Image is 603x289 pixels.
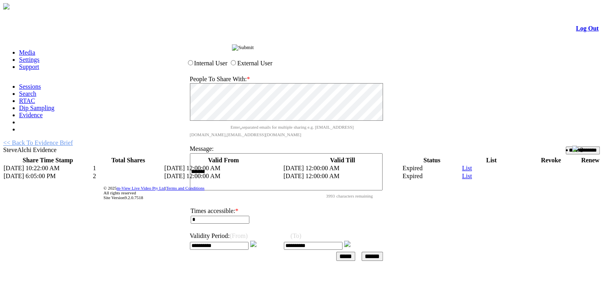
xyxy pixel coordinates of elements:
[572,146,578,152] img: bell25.png
[103,186,599,200] div: © 2025 | All rights reserved
[3,3,10,10] img: arrow-3.png
[37,181,69,204] img: DigiCert Secured Site Seal
[164,156,283,164] th: Valid From
[3,172,92,180] td: [DATE] 6:05:00 PM
[230,232,247,239] span: (From)
[124,195,143,200] span: 9.2.0.7518
[3,156,92,164] th: Share Time Stamp
[250,241,257,247] img: Calender.png
[580,146,583,153] span: 3
[117,186,165,190] a: m-View Live Video Pty Ltd
[462,173,472,179] a: List
[19,49,35,56] a: Media
[446,146,556,152] span: Welcome, [PERSON_NAME] design (General User)
[402,172,461,180] td: Expired
[3,146,57,153] span: SteveAlchi Evidence
[92,164,164,172] td: 1
[283,156,402,164] th: Valid Till
[576,25,599,32] a: Log Out
[19,63,39,70] a: Support
[283,164,402,172] td: [DATE] 12:00:00 AM
[291,232,301,239] span: (To)
[3,164,92,172] td: [DATE] 10:22:00 AM
[19,83,41,90] a: Sessions
[103,195,599,200] div: Site Version
[283,172,402,180] td: [DATE] 12:00:00 AM
[19,97,35,104] a: RTAC
[402,164,461,172] td: Expired
[19,112,43,118] a: Evidence
[521,156,581,164] th: Revoke
[164,172,283,180] td: [DATE] 12:00:00 AM
[3,139,73,146] a: << Back To Evidence Brief
[19,105,54,111] a: Dip Sampling
[190,232,383,240] p: Validity Period:
[166,186,205,190] a: Terms and Conditions
[581,156,600,164] th: Renew
[462,165,472,171] a: List
[92,172,164,180] td: 2
[461,156,521,164] th: List
[402,156,461,164] th: Status
[92,156,164,164] th: Total Shares
[344,241,350,247] img: Calender.png
[19,90,36,97] a: Search
[19,56,40,63] a: Settings
[164,164,283,172] td: [DATE] 12:00:00 AM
